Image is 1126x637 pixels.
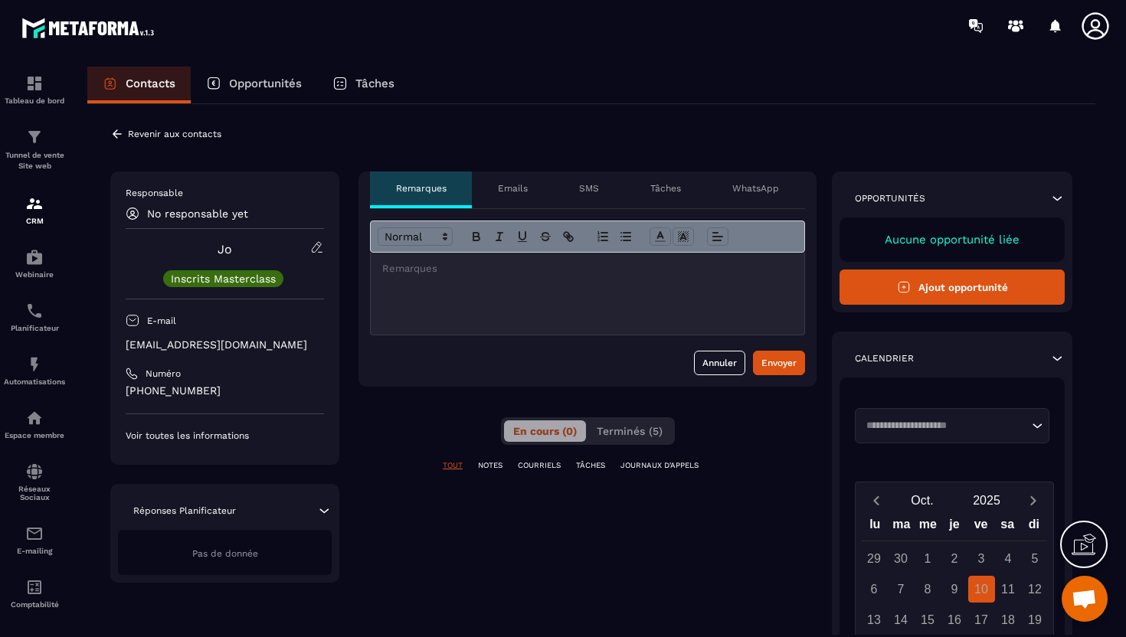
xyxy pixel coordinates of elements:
[4,237,65,290] a: automationsautomationsWebinaire
[915,545,941,572] div: 1
[355,77,394,90] p: Tâches
[396,182,447,194] p: Remarques
[218,242,232,256] a: Jo
[862,514,889,541] div: lu
[4,116,65,183] a: formationformationTunnel de vente Site web
[498,182,528,194] p: Emails
[478,460,502,471] p: NOTES
[4,96,65,105] p: Tableau de bord
[146,367,181,380] p: Numéro
[1022,576,1049,603] div: 12
[171,273,276,284] p: Inscrits Masterclass
[518,460,561,471] p: COURRIELS
[4,183,65,237] a: formationformationCRM
[732,182,779,194] p: WhatsApp
[25,409,44,427] img: automations
[21,14,159,42] img: logo
[4,270,65,279] p: Webinaire
[147,207,248,220] p: No responsable yet
[126,187,324,199] p: Responsable
[317,67,410,103] a: Tâches
[597,425,663,437] span: Terminés (5)
[855,352,914,364] p: Calendrier
[504,420,586,442] button: En cours (0)
[855,192,925,204] p: Opportunités
[941,545,968,572] div: 2
[25,462,44,481] img: social-network
[128,129,221,139] p: Revenir aux contacts
[25,128,44,146] img: formation
[941,514,968,541] div: je
[191,67,317,103] a: Opportunités
[1020,514,1047,541] div: di
[861,576,888,603] div: 6
[126,338,324,352] p: [EMAIL_ADDRESS][DOMAIN_NAME]
[694,351,745,375] button: Annuler
[1022,606,1049,633] div: 19
[126,430,324,442] p: Voir toutes les informations
[229,77,302,90] p: Opportunités
[620,460,699,471] p: JOURNAUX D'APPELS
[888,545,915,572] div: 30
[4,567,65,620] a: accountantaccountantComptabilité
[4,600,65,609] p: Comptabilité
[855,233,1049,247] p: Aucune opportunité liée
[1022,545,1049,572] div: 5
[4,290,65,344] a: schedulerschedulerPlanificateur
[968,576,995,603] div: 10
[4,324,65,332] p: Planificateur
[915,606,941,633] div: 15
[4,217,65,225] p: CRM
[915,514,941,541] div: me
[861,418,1028,433] input: Search for option
[915,576,941,603] div: 8
[25,302,44,320] img: scheduler
[579,182,599,194] p: SMS
[25,74,44,93] img: formation
[4,451,65,513] a: social-networksocial-networkRéseaux Sociaux
[4,344,65,397] a: automationsautomationsAutomatisations
[147,315,176,327] p: E-mail
[967,514,994,541] div: ve
[25,355,44,374] img: automations
[4,547,65,555] p: E-mailing
[513,425,577,437] span: En cours (0)
[25,578,44,596] img: accountant
[25,524,44,543] img: email
[4,63,65,116] a: formationformationTableau de bord
[1019,490,1047,511] button: Next month
[443,460,463,471] p: TOUT
[888,606,915,633] div: 14
[941,606,968,633] div: 16
[126,77,175,90] p: Contacts
[855,408,1049,443] div: Search for option
[87,67,191,103] a: Contacts
[4,485,65,501] p: Réseaux Sociaux
[954,487,1019,514] button: Open years overlay
[192,548,258,559] span: Pas de donnée
[888,576,915,603] div: 7
[890,487,954,514] button: Open months overlay
[994,514,1021,541] div: sa
[576,460,605,471] p: TÂCHES
[4,397,65,451] a: automationsautomationsEspace membre
[588,420,672,442] button: Terminés (5)
[889,514,915,541] div: ma
[968,545,995,572] div: 3
[126,384,324,398] p: [PHONE_NUMBER]
[995,545,1022,572] div: 4
[861,545,888,572] div: 29
[4,513,65,567] a: emailemailE-mailing
[861,606,888,633] div: 13
[4,377,65,386] p: Automatisations
[995,576,1022,603] div: 11
[4,150,65,171] p: Tunnel de vente Site web
[4,431,65,439] p: Espace membre
[995,606,1022,633] div: 18
[650,182,681,194] p: Tâches
[1062,576,1108,622] div: Ouvrir le chat
[968,606,995,633] div: 17
[25,194,44,213] img: formation
[941,576,968,603] div: 9
[25,248,44,266] img: automations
